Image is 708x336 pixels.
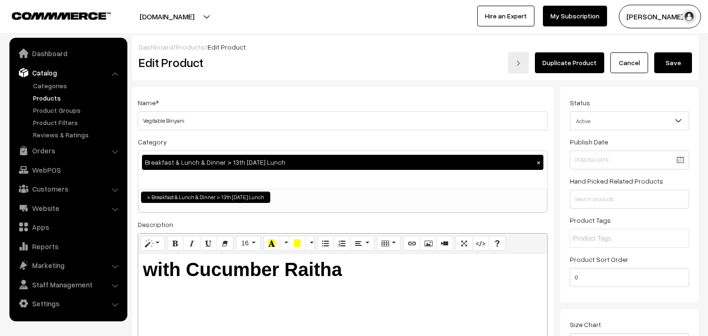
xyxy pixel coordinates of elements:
label: Name [138,98,159,108]
a: Products [31,93,124,103]
button: Picture [420,236,437,251]
input: Product Tags [573,234,655,244]
img: right-arrow.png [516,60,521,66]
button: More Color [280,236,289,251]
button: Help [489,236,506,251]
label: Status [570,98,590,108]
button: Code View [472,236,489,251]
h2: Edit Product [139,55,361,70]
img: user [682,9,696,24]
span: Edit Product [208,43,246,51]
a: Marketing [12,257,124,274]
a: Dashboard [12,45,124,62]
input: Enter Number [570,268,689,287]
button: Unordered list (CTRL+SHIFT+NUM7) [317,236,334,251]
button: Link (CTRL+K) [403,236,420,251]
a: Apps [12,218,124,235]
span: 16 [241,239,249,247]
label: Product Sort Order [570,254,628,264]
button: Table [377,236,401,251]
a: Product Filters [31,118,124,127]
span: Active [570,113,689,129]
button: Recent Color [263,236,280,251]
label: Product Tags [570,215,611,225]
button: Style [141,236,165,251]
input: Name [138,111,548,130]
a: WebPOS [12,161,124,178]
button: Save [654,52,692,73]
button: [PERSON_NAME] s… [619,5,701,28]
button: Remove Font Style (CTRL+\) [217,236,233,251]
input: Search products [570,190,689,209]
button: Paragraph [350,236,374,251]
a: Orders [12,142,124,159]
a: Reviews & Ratings [31,130,124,140]
label: Size Chart [570,319,601,329]
button: Bold (CTRL+B) [167,236,184,251]
a: Customers [12,180,124,197]
a: Product Groups [31,105,124,115]
div: Breakfast & Lunch & Dinner > 13th [DATE] Lunch [142,155,543,170]
div: / / [139,42,692,52]
a: Catalog [12,64,124,81]
a: Website [12,200,124,217]
button: Ordered list (CTRL+SHIFT+NUM8) [333,236,350,251]
button: Full Screen [456,236,473,251]
span: Active [570,111,689,130]
a: Products [176,43,205,51]
button: [DOMAIN_NAME] [107,5,227,28]
button: Underline (CTRL+U) [200,236,217,251]
button: Italic (CTRL+I) [183,236,200,251]
a: Reports [12,238,124,255]
a: Staff Management [12,276,124,293]
input: Publish Date [570,151,689,169]
label: Publish Date [570,137,608,147]
a: Dashboard [139,43,173,51]
b: with Cucumber Raitha [143,259,342,280]
a: COMMMERCE [12,9,94,21]
a: Settings [12,295,124,312]
button: Video [436,236,453,251]
a: Categories [31,81,124,91]
label: Hand Picked Related Products [570,176,663,186]
button: Background Color [289,236,306,251]
img: COMMMERCE [12,12,111,19]
label: Description [138,219,173,229]
a: My Subscription [543,6,607,26]
button: × [534,158,543,167]
a: Cancel [610,52,648,73]
a: Duplicate Product [535,52,604,73]
button: Font Size [236,236,261,251]
a: Hire an Expert [477,6,534,26]
button: More Color [305,236,315,251]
